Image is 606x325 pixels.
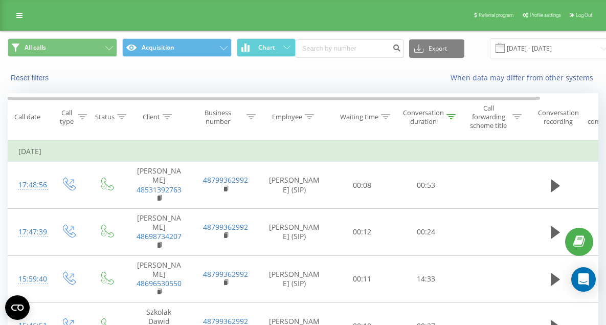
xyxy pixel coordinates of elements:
span: Log Out [576,12,592,18]
a: 48696530550 [137,278,182,288]
td: 00:12 [330,209,394,256]
div: Open Intercom Messenger [571,267,596,292]
div: Employee [272,113,302,121]
td: [PERSON_NAME] (SIP) [259,209,330,256]
td: 00:53 [394,162,458,209]
td: [PERSON_NAME] [126,209,192,256]
div: 17:47:39 [18,222,39,242]
button: Reset filters [8,73,54,82]
div: 15:59:40 [18,269,39,289]
div: Waiting time [340,113,378,121]
button: Open CMP widget [5,295,30,320]
button: Export [409,39,464,58]
td: [PERSON_NAME] [126,255,192,302]
div: Conversation duration [403,109,444,126]
div: Call forwarding scheme title [467,104,510,130]
a: 48799362992 [203,222,248,232]
button: Acquisition [122,38,232,57]
div: Client [143,113,160,121]
td: 00:08 [330,162,394,209]
span: All calls [25,44,46,52]
td: [PERSON_NAME] [126,162,192,209]
div: Conversation recording [533,109,583,126]
div: Business number [192,109,244,126]
a: 48799362992 [203,175,248,185]
td: 00:11 [330,255,394,302]
span: Referral program [479,12,514,18]
td: [PERSON_NAME] (SIP) [259,162,330,209]
a: When data may differ from other systems [451,73,598,82]
div: 17:48:56 [18,175,39,195]
span: Profile settings [530,12,561,18]
div: Call date [14,113,40,121]
a: 48799362992 [203,269,248,279]
td: 14:33 [394,255,458,302]
div: Status [95,113,115,121]
a: 48698734207 [137,231,182,241]
button: Chart [237,38,296,57]
button: All calls [8,38,117,57]
td: [PERSON_NAME] (SIP) [259,255,330,302]
td: 00:24 [394,209,458,256]
a: 48531392763 [137,185,182,194]
input: Search by number [296,39,404,58]
span: Chart [258,44,275,51]
div: Call type [58,109,75,126]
